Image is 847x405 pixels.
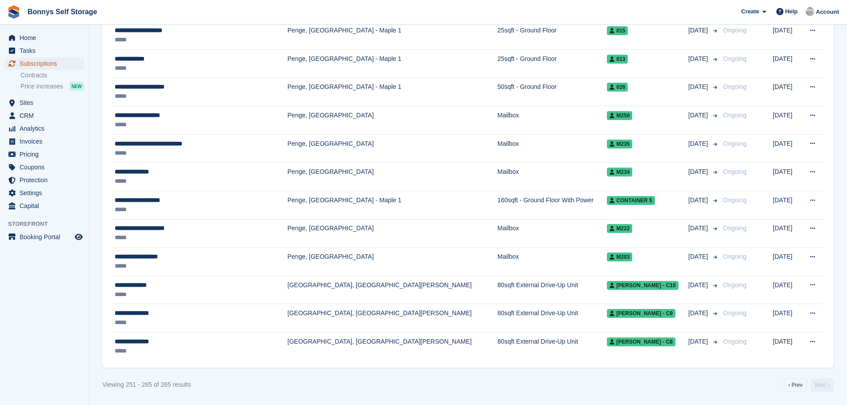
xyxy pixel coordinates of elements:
a: menu [4,109,84,122]
span: [DATE] [688,281,710,290]
span: Ongoing [723,281,747,289]
span: Help [785,7,798,16]
a: menu [4,122,84,135]
span: Ongoing [723,168,747,175]
span: [PERSON_NAME] - C8 [607,337,675,346]
span: [PERSON_NAME] - C9 [607,309,675,318]
span: Analytics [20,122,73,135]
td: 160sqft - Ground Floor With Power [498,191,607,220]
span: Sites [20,96,73,109]
td: [DATE] [773,333,802,361]
td: [DATE] [773,78,802,106]
span: Storefront [8,220,88,229]
td: 50sqft - Ground Floor [498,78,607,106]
span: Ongoing [723,309,747,317]
span: Container 5 [607,196,654,205]
span: [DATE] [688,139,710,148]
span: [DATE] [688,26,710,35]
span: Protection [20,174,73,186]
span: Pricing [20,148,73,160]
td: [DATE] [773,276,802,304]
span: Ongoing [723,253,747,260]
a: Previous [784,378,807,392]
span: Coupons [20,161,73,173]
span: 015 [607,26,628,35]
td: [GEOGRAPHIC_DATA], [GEOGRAPHIC_DATA][PERSON_NAME] [288,304,498,333]
span: Account [816,8,839,16]
span: M222 [607,224,632,233]
td: [DATE] [773,134,802,163]
td: 80sqft External Drive-Up Unit [498,333,607,361]
td: 25sqft - Ground Floor [498,21,607,50]
td: 25sqft - Ground Floor [498,50,607,78]
td: [DATE] [773,50,802,78]
a: Price increases NEW [20,81,84,91]
span: [DATE] [688,337,710,346]
td: Penge, [GEOGRAPHIC_DATA] [288,219,498,248]
span: Price increases [20,82,63,91]
span: [PERSON_NAME] - C10 [607,281,678,290]
span: [DATE] [688,167,710,176]
td: Penge, [GEOGRAPHIC_DATA] - Maple 1 [288,21,498,50]
span: Invoices [20,135,73,148]
a: menu [4,161,84,173]
span: Booking Portal [20,231,73,243]
td: Penge, [GEOGRAPHIC_DATA] [288,134,498,163]
img: stora-icon-8386f47178a22dfd0bd8f6a31ec36ba5ce8667c1dd55bd0f319d3a0aa187defe.svg [7,5,20,19]
a: Preview store [73,232,84,242]
span: M203 [607,253,632,261]
td: Mailbox [498,248,607,276]
td: [DATE] [773,219,802,248]
td: Penge, [GEOGRAPHIC_DATA] [288,248,498,276]
span: Capital [20,200,73,212]
span: Tasks [20,44,73,57]
td: [GEOGRAPHIC_DATA], [GEOGRAPHIC_DATA][PERSON_NAME] [288,333,498,361]
td: Penge, [GEOGRAPHIC_DATA] [288,163,498,191]
span: Ongoing [723,140,747,147]
img: James Bonny [806,7,815,16]
td: [DATE] [773,248,802,276]
span: Ongoing [723,27,747,34]
td: [DATE] [773,21,802,50]
td: [DATE] [773,191,802,220]
span: [DATE] [688,224,710,233]
a: menu [4,44,84,57]
span: [DATE] [688,82,710,92]
a: menu [4,135,84,148]
span: [DATE] [688,111,710,120]
span: CRM [20,109,73,122]
a: menu [4,187,84,199]
span: [DATE] [688,252,710,261]
span: 013 [607,55,628,64]
span: Ongoing [723,196,747,204]
td: [DATE] [773,106,802,135]
span: Ongoing [723,338,747,345]
span: M234 [607,168,632,176]
td: [DATE] [773,163,802,191]
td: [DATE] [773,304,802,333]
a: Bonnys Self Storage [24,4,100,19]
span: 026 [607,83,628,92]
span: Ongoing [723,83,747,90]
a: menu [4,148,84,160]
div: NEW [69,82,84,91]
td: Penge, [GEOGRAPHIC_DATA] - Maple 1 [288,50,498,78]
span: M235 [607,140,632,148]
span: Settings [20,187,73,199]
span: [DATE] [688,196,710,205]
span: Create [741,7,759,16]
td: Penge, [GEOGRAPHIC_DATA] - Maple 1 [288,78,498,106]
nav: Pages [782,378,835,392]
a: Next [811,378,834,392]
span: Ongoing [723,225,747,232]
td: [GEOGRAPHIC_DATA], [GEOGRAPHIC_DATA][PERSON_NAME] [288,276,498,304]
td: Penge, [GEOGRAPHIC_DATA] [288,106,498,135]
a: menu [4,200,84,212]
a: menu [4,57,84,70]
a: menu [4,231,84,243]
span: Home [20,32,73,44]
span: [DATE] [688,54,710,64]
td: Mailbox [498,106,607,135]
span: Subscriptions [20,57,73,70]
span: Ongoing [723,112,747,119]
